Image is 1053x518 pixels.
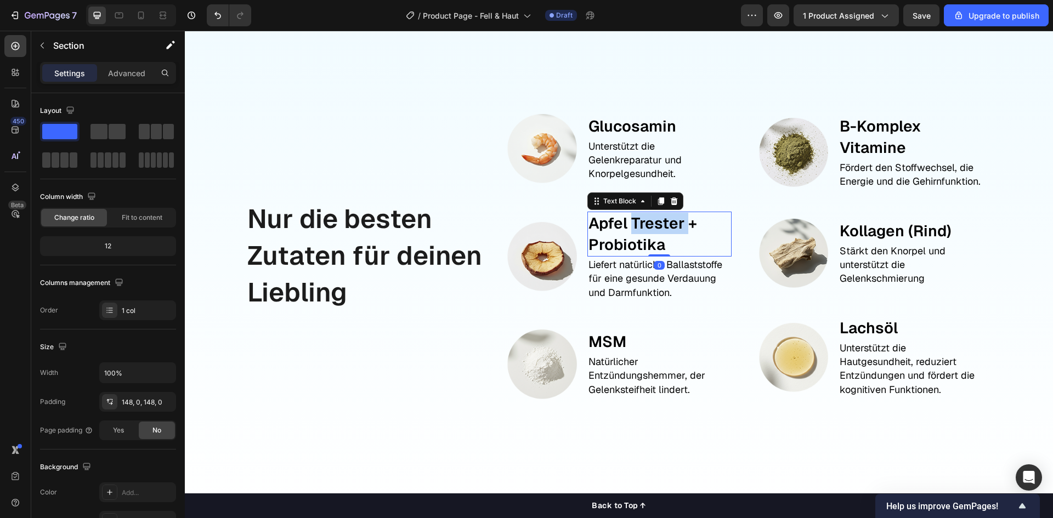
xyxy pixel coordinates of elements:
[40,487,57,497] div: Color
[404,203,546,225] p: Probiotika
[40,460,93,475] div: Background
[185,31,1053,518] iframe: Design area
[40,104,77,118] div: Layout
[886,499,1029,513] button: Show survey - Help us improve GemPages!
[418,10,421,21] span: /
[556,10,573,20] span: Draft
[404,227,546,269] p: Liefert natürliche Ballaststoffe für eine gesunde Verdauung und Darmfunktion.
[655,287,797,308] p: Lachsöl
[113,425,124,435] span: Yes
[404,300,546,322] p: MSM
[122,488,173,498] div: Add...
[54,67,85,79] p: Settings
[40,305,58,315] div: Order
[40,276,126,291] div: Columns management
[573,290,645,362] img: gempages_584137912023515914-8d119d79-d3ff-4c9c-bc64-9eed0bd67ad1.png
[903,4,939,26] button: Save
[321,297,393,369] img: gempages_584137912023515914-a638adad-057d-495b-a071-d15d42214fcd.png
[655,130,797,157] p: Fördert den Stoffwechsel, die Energie und die Gehirnfunktion.
[794,4,899,26] button: 1 product assigned
[42,238,174,254] div: 12
[122,397,173,407] div: 148, 0, 148, 0
[407,469,461,481] div: Back to Top ↑
[953,10,1039,21] div: Upgrade to publish
[321,189,393,261] img: gempages_584137912023515914-b265efe6-990a-4ced-94e6-9f0bf37992b0.png
[573,85,645,157] img: gempages_584137912023515914-48584ba1-e374-467b-9a80-86c2a45a68c6.png
[321,81,393,153] img: gempages_584137912023515914-c277425e-1154-4da8-b921-b77360876e10.png
[655,213,797,255] p: Stärkt den Knorpel und unterstützt die Gelenkschmierung
[54,213,94,223] span: Change ratio
[886,501,1016,511] span: Help us improve GemPages!
[122,213,162,223] span: Fit to content
[72,9,77,22] p: 7
[404,109,546,150] p: Unterstützt die Gelenkreparatur und Knorpelgesundheit.
[108,67,145,79] p: Advanced
[423,10,519,21] span: Product Page - Fell & Haut
[655,85,797,128] p: B-Komplex Vitamine
[40,397,65,407] div: Padding
[53,39,143,52] p: Section
[403,181,547,226] div: Rich Text Editor. Editing area: main
[416,166,454,175] div: Text Block
[573,186,645,258] img: gempages_584137912023515914-3375f607-d49f-4b11-bd4b-fa224afd86b1.png
[655,190,797,211] p: Kollagen (Rind)
[207,4,251,26] div: Undo/Redo
[404,182,546,203] p: Apfel Trester +
[40,340,69,355] div: Size
[40,190,98,204] div: Column width
[8,201,26,209] div: Beta
[40,425,93,435] div: Page padding
[1016,464,1042,491] div: Open Intercom Messenger
[655,310,797,366] p: Unterstützt die Hautgesundheit, reduziert Entzündungen und fördert die kognitiven Funktionen.
[404,324,546,366] p: Natürlicher Entzündungshemmer, der Gelenksteifheit lindert.
[100,363,175,383] input: Auto
[40,368,58,378] div: Width
[404,85,546,106] p: Glucosamin
[469,230,480,239] div: 0
[4,4,82,26] button: 7
[803,10,874,21] span: 1 product assigned
[944,4,1049,26] button: Upgrade to publish
[913,11,931,20] span: Save
[152,425,161,435] span: No
[10,117,26,126] div: 450
[122,306,173,316] div: 1 col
